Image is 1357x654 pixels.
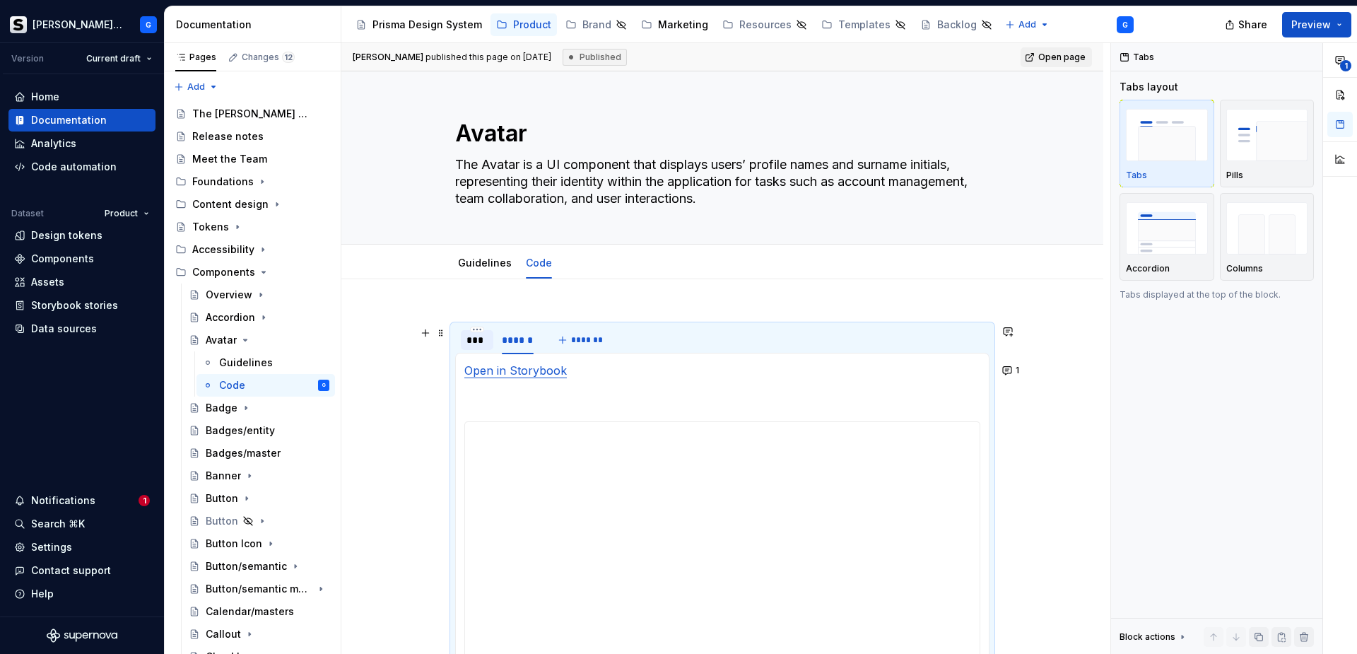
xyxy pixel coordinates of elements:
a: Templates [816,13,912,36]
div: Analytics [31,136,76,151]
a: Calendar/masters [183,600,335,623]
a: Release notes [170,125,335,148]
a: Code [526,257,552,269]
button: Help [8,583,155,605]
div: Tabs layout [1120,80,1178,94]
div: Search ⌘K [31,517,85,531]
img: placeholder [1226,109,1308,160]
div: Foundations [170,170,335,193]
button: Share [1218,12,1276,37]
span: 1 [139,495,150,506]
a: Badge [183,397,335,419]
div: Foundations [192,175,254,189]
span: 1 [1340,60,1351,71]
a: Callout [183,623,335,646]
div: Assets [31,275,64,289]
a: Code automation [8,156,155,178]
a: Avatar [183,329,335,351]
div: Changes [242,52,295,63]
span: [PERSON_NAME] [353,52,423,62]
div: Guidelines [452,247,517,277]
span: published this page on [DATE] [353,52,551,63]
span: Share [1238,18,1267,32]
a: Open in Storybook [464,363,567,378]
p: Pills [1226,170,1243,181]
a: Supernova Logo [47,629,117,643]
div: Version [11,53,44,64]
p: Columns [1226,263,1263,274]
a: Product [490,13,557,36]
div: Settings [31,540,72,554]
a: Meet the Team [170,148,335,170]
button: Current draft [80,49,158,69]
a: Settings [8,536,155,559]
div: Page tree [350,11,998,39]
div: Documentation [31,113,107,127]
a: Button [183,510,335,532]
button: placeholderColumns [1220,193,1315,281]
div: Marketing [658,18,708,32]
a: Tokens [170,216,335,238]
div: Resources [739,18,792,32]
a: Data sources [8,317,155,340]
a: Accordion [183,306,335,329]
div: Code [520,247,558,277]
a: Brand [560,13,633,36]
div: Button/semantic [206,559,287,573]
div: Published [563,49,627,66]
div: Button/semantic multi [206,582,312,596]
a: Documentation [8,109,155,132]
a: Design tokens [8,224,155,247]
a: Components [8,247,155,270]
button: Notifications1 [8,489,155,512]
div: Button [206,514,238,528]
button: Add [1001,15,1054,35]
div: Components [31,252,94,266]
div: Documentation [176,18,335,32]
div: Components [170,261,335,284]
span: 1 [1016,365,1019,376]
div: The [PERSON_NAME] product [192,107,309,121]
div: Block actions [1120,631,1175,643]
a: Backlog [915,13,998,36]
a: Assets [8,271,155,293]
button: Product [98,204,155,223]
div: Brand [582,18,611,32]
div: Design tokens [31,228,102,243]
span: 12 [282,52,295,63]
div: Guidelines [219,356,273,370]
span: Add [1018,19,1036,30]
div: Avatar [206,333,237,347]
div: Home [31,90,59,104]
button: placeholderPills [1220,100,1315,187]
a: Storybook stories [8,294,155,317]
div: Content design [170,193,335,216]
span: Open page [1038,52,1086,63]
a: CodeG [196,374,335,397]
div: Help [31,587,54,601]
button: Contact support [8,559,155,582]
div: Notifications [31,494,95,508]
div: Button Icon [206,537,262,551]
div: Badge [206,401,237,415]
div: Code [219,378,245,392]
span: Add [187,81,205,93]
a: Banner [183,465,335,487]
div: Accessibility [192,243,254,257]
div: Prisma Design System [372,18,482,32]
div: Accordion [206,310,255,325]
button: placeholderAccordion [1120,193,1214,281]
div: Product [513,18,551,32]
div: Meet the Team [192,152,267,166]
div: Tokens [192,220,229,234]
img: placeholder [1226,202,1308,254]
div: Components [192,265,255,279]
div: Pages [175,52,216,63]
a: Analytics [8,132,155,155]
div: Templates [838,18,891,32]
button: placeholderTabs [1120,100,1214,187]
div: [PERSON_NAME] Prisma [33,18,123,32]
div: Badges/master [206,446,281,460]
div: Badges/entity [206,424,275,438]
a: Resources [717,13,813,36]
